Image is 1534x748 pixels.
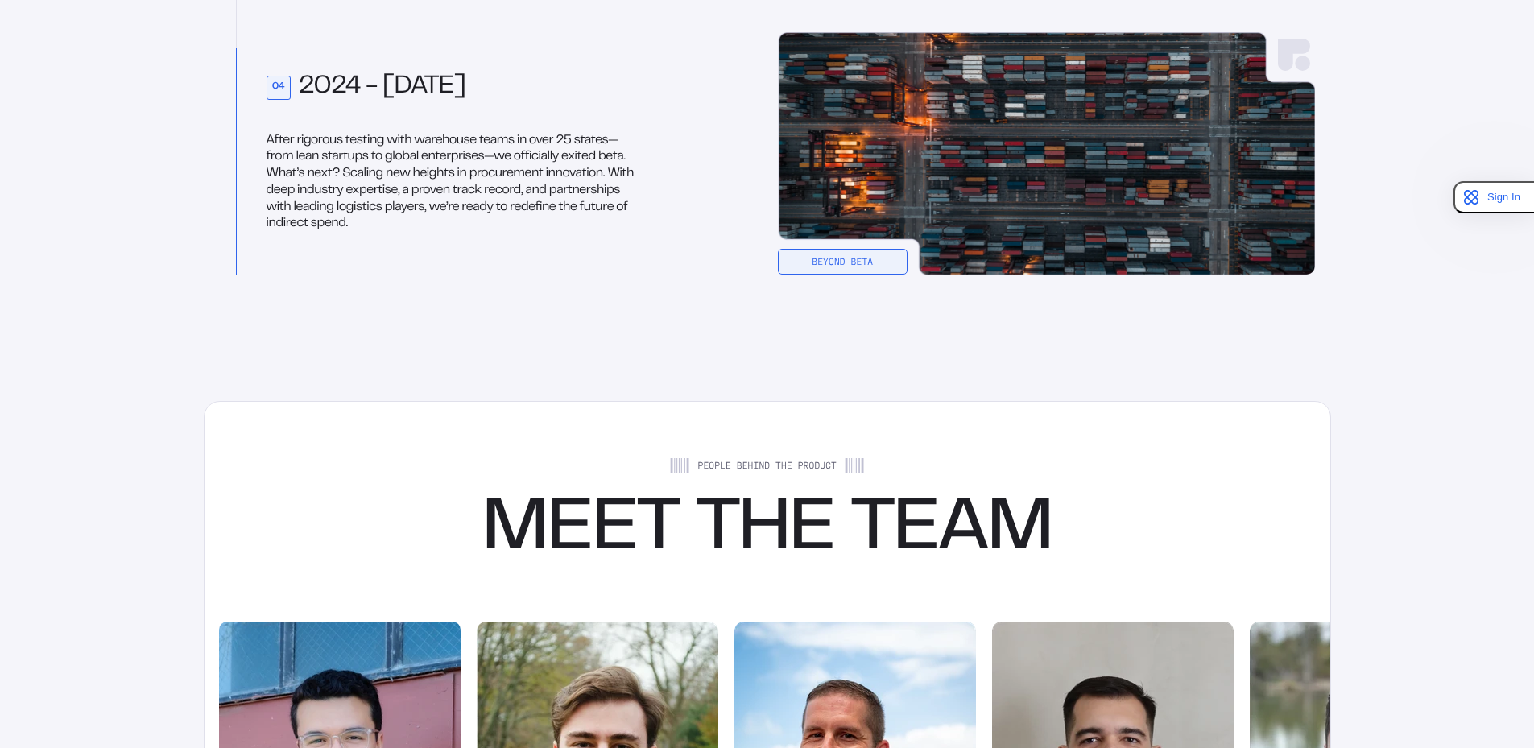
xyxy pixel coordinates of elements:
h2: 2024 - [DATE] [267,75,639,101]
div: 04 [267,76,291,100]
div: Meet the Team [482,497,1052,565]
p: After rigorous testing with warehouse teams in over 25 states—from lean startups to global enterp... [267,133,639,233]
img: A top-down view showing a shipping yard, with hundreds of shipping containers in sight [778,32,1315,275]
div: People Behind the Product [670,458,864,473]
